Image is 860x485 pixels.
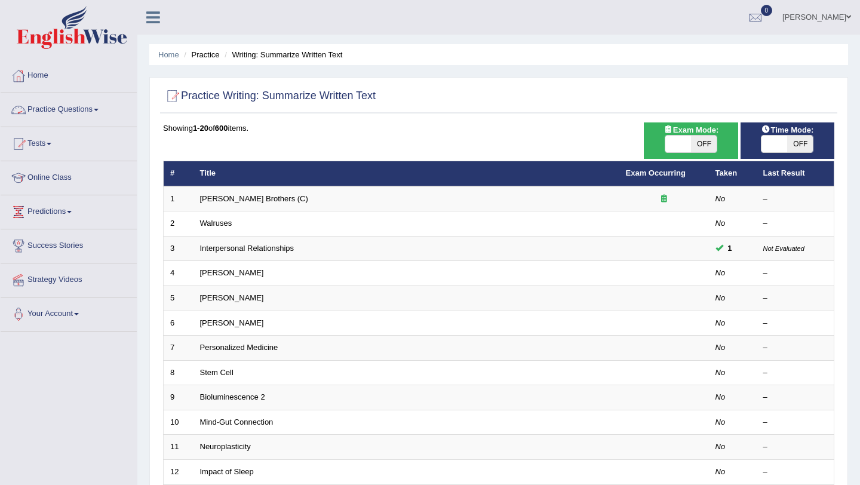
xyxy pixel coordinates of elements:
[1,93,137,123] a: Practice Questions
[164,311,193,336] td: 6
[164,360,193,385] td: 8
[715,219,726,228] em: No
[763,466,828,478] div: –
[1,59,137,89] a: Home
[164,459,193,484] td: 12
[200,268,264,277] a: [PERSON_NAME]
[715,268,726,277] em: No
[715,467,726,476] em: No
[757,161,834,186] th: Last Result
[200,293,264,302] a: [PERSON_NAME]
[763,441,828,453] div: –
[761,5,773,16] span: 0
[1,195,137,225] a: Predictions
[164,161,193,186] th: #
[200,318,264,327] a: [PERSON_NAME]
[200,219,232,228] a: Walruses
[1,229,137,259] a: Success Stories
[164,410,193,435] td: 10
[644,122,738,159] div: Show exams occurring in exams
[715,318,726,327] em: No
[200,368,234,377] a: Stem Cell
[626,168,686,177] a: Exam Occurring
[691,136,717,152] span: OFF
[787,136,813,152] span: OFF
[164,385,193,410] td: 9
[715,194,726,203] em: No
[763,245,804,252] small: Not Evaluated
[756,124,818,136] span: Time Mode:
[193,161,619,186] th: Title
[709,161,757,186] th: Taken
[164,336,193,361] td: 7
[763,293,828,304] div: –
[222,49,342,60] li: Writing: Summarize Written Text
[200,343,278,352] a: Personalized Medicine
[763,417,828,428] div: –
[715,392,726,401] em: No
[215,124,228,133] b: 600
[193,124,208,133] b: 1-20
[163,87,376,105] h2: Practice Writing: Summarize Written Text
[626,194,702,205] div: Exam occurring question
[715,293,726,302] em: No
[1,297,137,327] a: Your Account
[181,49,219,60] li: Practice
[163,122,834,134] div: Showing of items.
[1,263,137,293] a: Strategy Videos
[763,218,828,229] div: –
[200,442,251,451] a: Neuroplasticity
[164,435,193,460] td: 11
[164,186,193,211] td: 1
[763,342,828,354] div: –
[715,418,726,426] em: No
[763,194,828,205] div: –
[723,242,737,254] span: You can still take this question
[1,161,137,191] a: Online Class
[200,392,265,401] a: Bioluminescence 2
[659,124,723,136] span: Exam Mode:
[1,127,137,157] a: Tests
[763,392,828,403] div: –
[715,343,726,352] em: No
[200,194,308,203] a: [PERSON_NAME] Brothers (C)
[164,211,193,237] td: 2
[200,418,274,426] a: Mind-Gut Connection
[763,367,828,379] div: –
[158,50,179,59] a: Home
[164,286,193,311] td: 5
[763,318,828,329] div: –
[200,244,294,253] a: Interpersonal Relationships
[763,268,828,279] div: –
[200,467,254,476] a: Impact of Sleep
[715,442,726,451] em: No
[164,261,193,286] td: 4
[715,368,726,377] em: No
[164,236,193,261] td: 3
